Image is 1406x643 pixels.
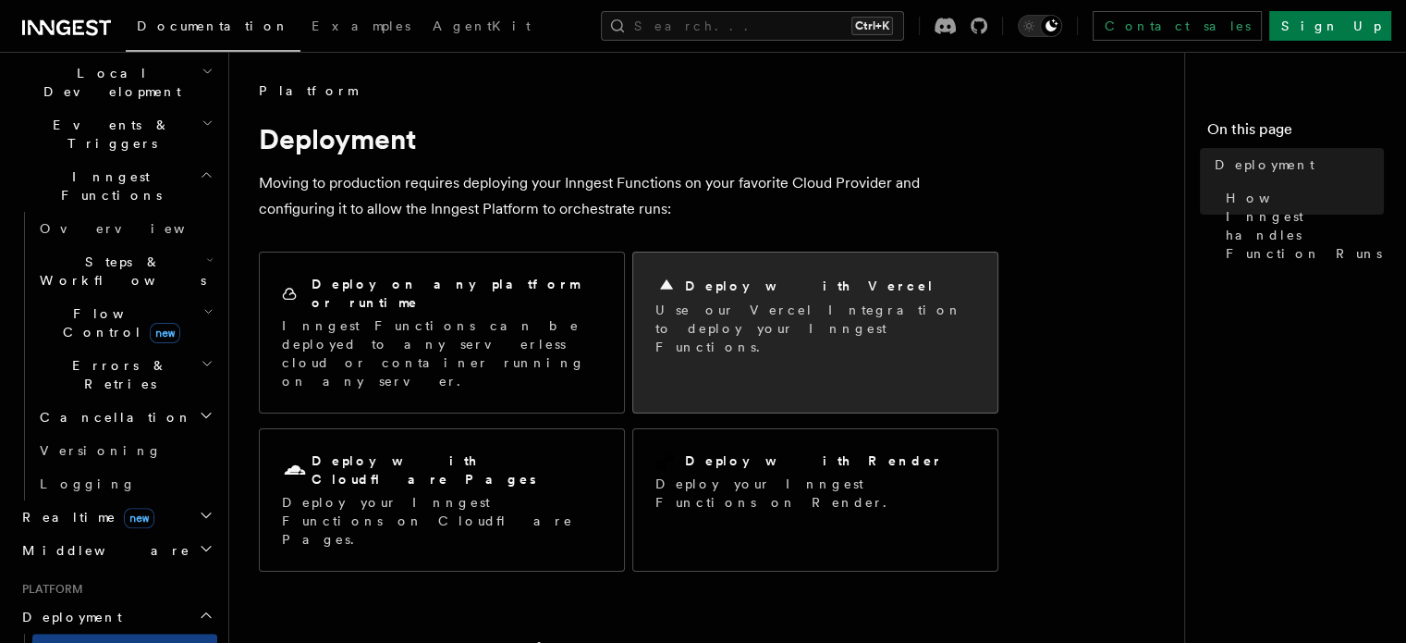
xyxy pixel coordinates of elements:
[851,17,893,35] kbd: Ctrl+K
[1215,155,1314,174] span: Deployment
[15,534,217,567] button: Middleware
[1207,118,1384,148] h4: On this page
[655,301,975,356] p: Use our Vercel Integration to deploy your Inngest Functions.
[15,160,217,212] button: Inngest Functions
[15,64,202,101] span: Local Development
[32,304,203,341] span: Flow Control
[32,467,217,501] a: Logging
[15,56,217,108] button: Local Development
[632,252,998,414] a: Deploy with VercelUse our Vercel Integration to deploy your Inngest Functions.
[32,434,217,467] a: Versioning
[40,221,230,236] span: Overview
[685,277,935,295] h2: Deploy with Vercel
[601,11,904,41] button: Search...Ctrl+K
[15,600,217,634] button: Deployment
[150,323,180,343] span: new
[32,253,206,290] span: Steps & Workflows
[312,275,602,312] h2: Deploy on any platform or runtime
[312,19,410,33] span: Examples
[282,316,602,390] p: Inngest Functions can be deployed to any serverless cloud or container running on any server.
[259,170,998,222] p: Moving to production requires deploying your Inngest Functions on your favorite Cloud Provider an...
[15,116,202,153] span: Events & Triggers
[259,428,625,572] a: Deploy with Cloudflare PagesDeploy your Inngest Functions on Cloudflare Pages.
[15,608,122,626] span: Deployment
[422,6,542,50] a: AgentKit
[259,81,357,100] span: Platform
[259,122,998,155] h1: Deployment
[15,582,83,597] span: Platform
[15,541,190,560] span: Middleware
[15,167,200,204] span: Inngest Functions
[15,508,154,526] span: Realtime
[655,475,975,512] p: Deploy your Inngest Functions on Render.
[15,501,217,534] button: Realtimenew
[282,458,308,484] svg: Cloudflare
[15,212,217,501] div: Inngest Functions
[40,476,136,491] span: Logging
[632,428,998,572] a: Deploy with RenderDeploy your Inngest Functions on Render.
[126,6,300,52] a: Documentation
[433,19,531,33] span: AgentKit
[137,19,289,33] span: Documentation
[32,408,192,427] span: Cancellation
[1018,15,1062,37] button: Toggle dark mode
[1207,148,1384,181] a: Deployment
[15,108,217,160] button: Events & Triggers
[685,451,943,470] h2: Deploy with Render
[282,493,602,549] p: Deploy your Inngest Functions on Cloudflare Pages.
[32,212,217,245] a: Overview
[1269,11,1391,41] a: Sign Up
[32,356,201,393] span: Errors & Retries
[32,401,217,434] button: Cancellation
[124,508,154,528] span: new
[32,297,217,349] button: Flow Controlnew
[32,349,217,401] button: Errors & Retries
[1226,189,1384,263] span: How Inngest handles Function Runs
[312,451,602,488] h2: Deploy with Cloudflare Pages
[1218,181,1384,270] a: How Inngest handles Function Runs
[1093,11,1262,41] a: Contact sales
[40,443,162,458] span: Versioning
[300,6,422,50] a: Examples
[259,252,625,414] a: Deploy on any platform or runtimeInngest Functions can be deployed to any serverless cloud or con...
[32,245,217,297] button: Steps & Workflows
